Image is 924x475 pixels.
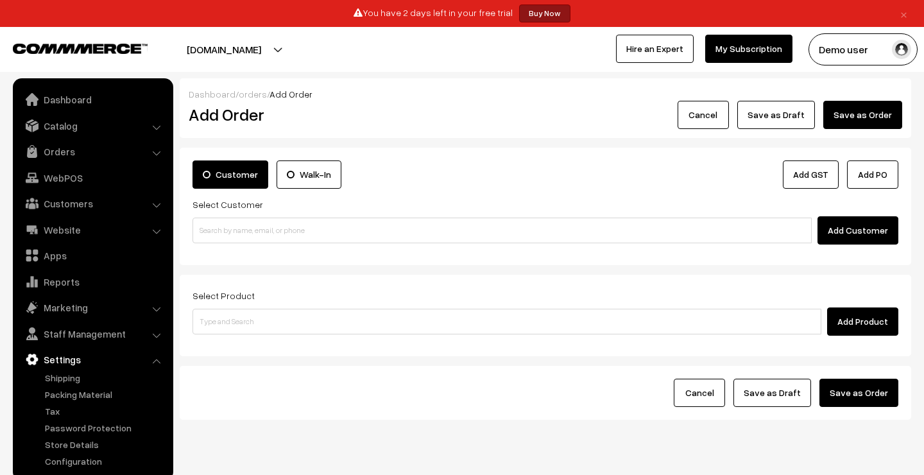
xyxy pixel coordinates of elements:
[823,101,902,129] button: Save as Order
[16,296,169,319] a: Marketing
[847,160,898,189] button: Add PO
[42,438,169,451] a: Store Details
[193,198,263,211] label: Select Customer
[193,160,268,189] label: Customer
[809,33,918,65] button: Demo user
[819,379,898,407] button: Save as Order
[16,140,169,163] a: Orders
[892,40,911,59] img: user
[42,371,169,384] a: Shipping
[737,101,815,129] button: Save as Draft
[4,4,920,22] div: You have 2 days left in your free trial
[16,166,169,189] a: WebPOS
[705,35,792,63] a: My Subscription
[16,88,169,111] a: Dashboard
[16,270,169,293] a: Reports
[16,322,169,345] a: Staff Management
[13,44,148,53] img: COMMMERCE
[783,160,839,189] a: Add GST
[42,421,169,435] a: Password Protection
[269,89,312,99] span: Add Order
[827,307,898,336] button: Add Product
[678,101,729,129] button: Cancel
[142,33,306,65] button: [DOMAIN_NAME]
[42,388,169,401] a: Packing Material
[193,289,255,302] label: Select Product
[189,105,414,125] h2: Add Order
[189,87,902,101] div: / /
[16,348,169,371] a: Settings
[895,6,912,21] a: ×
[674,379,725,407] button: Cancel
[16,114,169,137] a: Catalog
[13,40,125,55] a: COMMMERCE
[16,192,169,215] a: Customers
[733,379,811,407] button: Save as Draft
[277,160,341,189] label: Walk-In
[16,244,169,267] a: Apps
[193,218,812,243] input: Search by name, email, or phone
[616,35,694,63] a: Hire an Expert
[239,89,267,99] a: orders
[817,216,898,245] button: Add Customer
[42,404,169,418] a: Tax
[42,454,169,468] a: Configuration
[189,89,235,99] a: Dashboard
[193,309,821,334] input: Type and Search
[16,218,169,241] a: Website
[519,4,570,22] a: Buy Now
